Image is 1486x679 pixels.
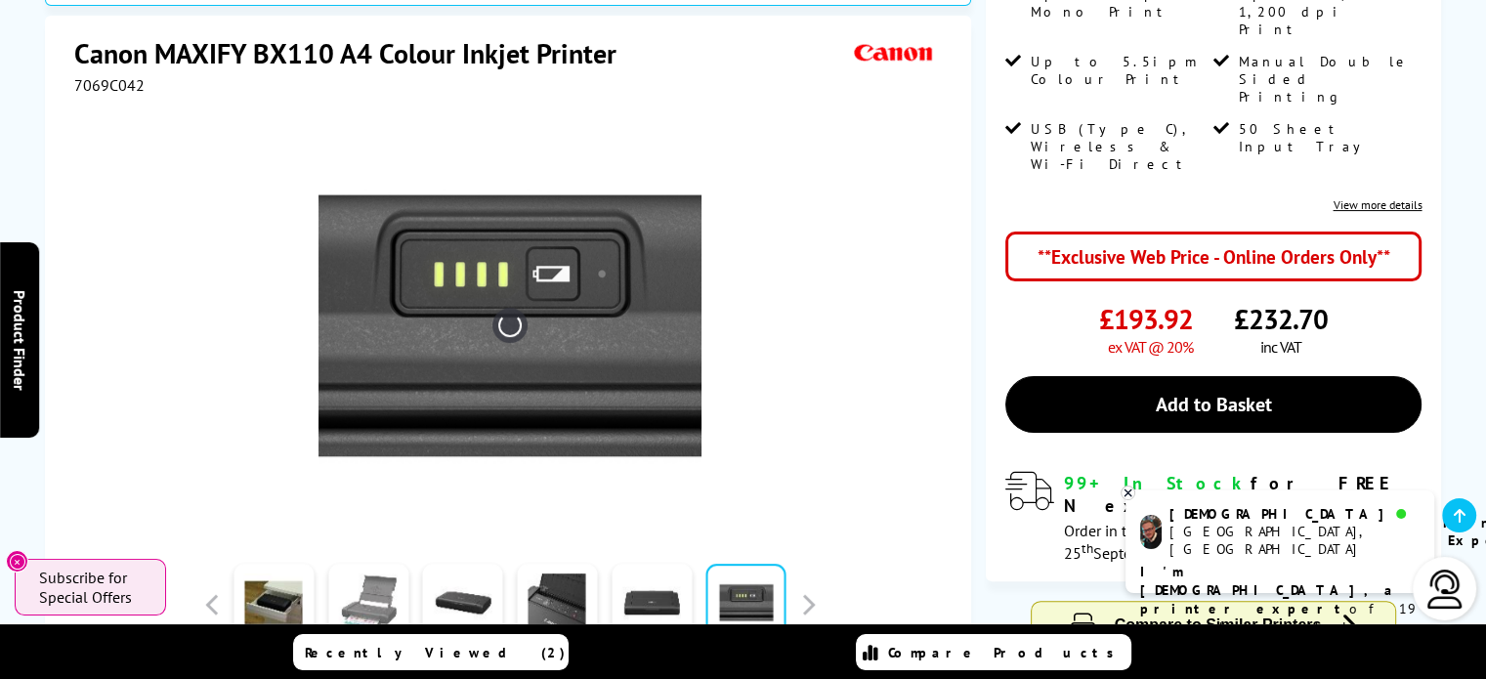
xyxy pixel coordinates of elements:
img: chris-livechat.png [1140,515,1162,549]
div: [DEMOGRAPHIC_DATA] [1169,505,1419,523]
button: Close [6,550,28,573]
span: USB (Type C), Wireless & Wi-Fi Direct [1031,120,1210,173]
div: **Exclusive Web Price - Online Orders Only** [1005,232,1422,281]
div: modal_delivery [1005,472,1422,562]
span: inc VAT [1260,337,1301,357]
span: Compare to Similar Printers [1115,616,1322,633]
span: 50 Sheet Input Tray [1239,120,1418,155]
span: 7069C042 [74,75,145,95]
span: Up to 5.5ipm Colour Print [1031,53,1210,88]
button: Compare to Similar Printers [1032,602,1395,650]
span: Subscribe for Special Offers [39,568,147,607]
a: Recently Viewed (2) [293,634,569,670]
span: Product Finder [10,289,29,390]
span: Manual Double Sided Printing [1239,53,1418,106]
a: Compare Products [856,634,1131,670]
span: Compare Products [888,644,1125,661]
sup: th [1082,539,1093,557]
div: for FREE Next Day Delivery [1064,472,1422,517]
span: ex VAT @ 20% [1108,337,1193,357]
span: Recently Viewed (2) [305,644,566,661]
span: 99+ In Stock [1064,472,1251,494]
span: Order in the next for Free Delivery [DATE] 25 September! [1064,521,1386,563]
b: I'm [DEMOGRAPHIC_DATA], a printer expert [1140,563,1398,617]
img: Thumbnail [318,134,701,517]
span: £232.70 [1234,301,1328,337]
img: user-headset-light.svg [1425,570,1465,609]
a: View more details [1333,197,1422,212]
a: Add to Basket [1005,376,1422,433]
img: Canon [849,35,939,71]
span: £193.92 [1099,301,1193,337]
p: of 19 years! I can help you choose the right product [1140,563,1420,674]
h1: Canon MAXIFY BX110 A4 Colour Inkjet Printer [74,35,636,71]
div: [GEOGRAPHIC_DATA], [GEOGRAPHIC_DATA] [1169,523,1419,558]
